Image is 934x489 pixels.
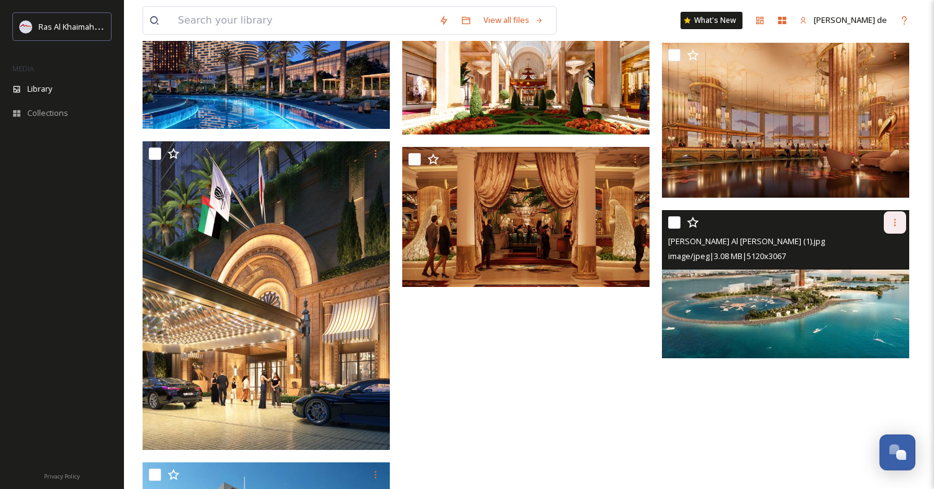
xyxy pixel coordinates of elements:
[27,107,68,119] span: Collections
[477,8,550,32] a: View all files
[662,210,909,358] img: Wynn Al Marjan (1).jpg
[681,12,742,29] a: What's New
[44,472,80,480] span: Privacy Policy
[27,83,52,95] span: Library
[38,20,214,32] span: Ras Al Khaimah Tourism Development Authority
[402,147,650,287] img: Wynn Al Marjan (2).jpg
[793,8,893,32] a: [PERSON_NAME] de
[662,43,909,198] img: Wynn Al Marjan (4).jpg
[879,434,915,470] button: Open Chat
[668,236,825,247] span: [PERSON_NAME] Al [PERSON_NAME] (1).jpg
[12,64,34,73] span: MEDIA
[44,468,80,483] a: Privacy Policy
[143,141,390,451] img: Wynn Al Marjan (3).jpg
[668,250,786,262] span: image/jpeg | 3.08 MB | 5120 x 3067
[20,20,32,33] img: Logo_RAKTDA_RGB-01.png
[172,7,433,34] input: Search your library
[814,14,887,25] span: [PERSON_NAME] de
